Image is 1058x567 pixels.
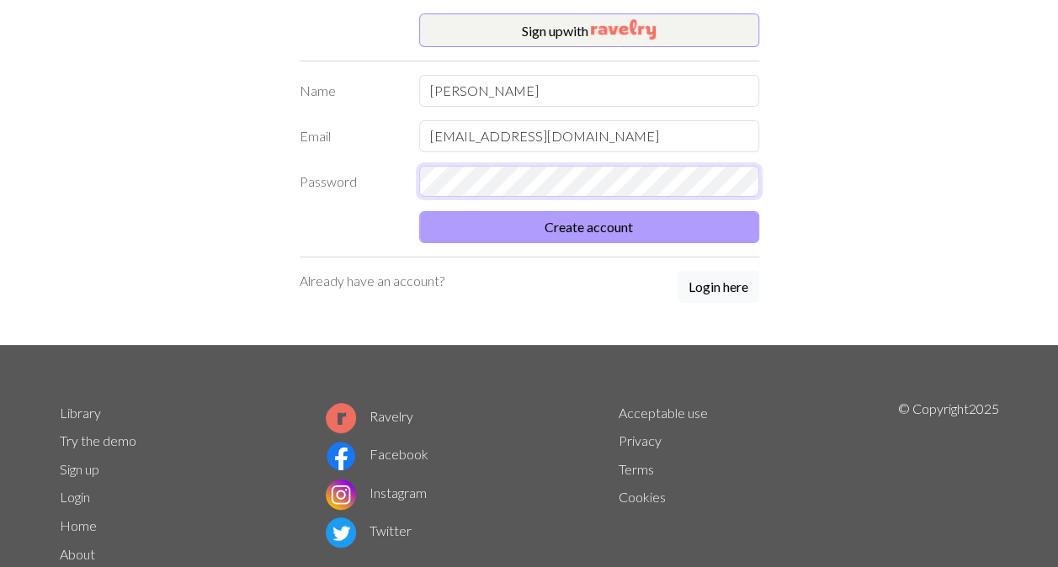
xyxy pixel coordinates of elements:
a: Login [60,489,90,505]
a: Privacy [619,432,662,448]
label: Name [290,75,410,107]
a: Instagram [326,485,427,501]
a: Library [60,405,101,421]
a: Try the demo [60,432,136,448]
a: Acceptable use [619,405,708,421]
label: Password [290,166,410,198]
a: Ravelry [326,408,413,424]
a: Twitter [326,522,412,538]
p: Already have an account? [300,271,444,291]
a: Home [60,517,97,533]
img: Twitter logo [326,517,356,548]
a: Terms [619,461,654,477]
a: Facebook [326,446,428,462]
button: Login here [678,271,759,303]
img: Ravelry logo [326,403,356,433]
img: Ravelry [591,19,656,40]
a: About [60,546,95,562]
label: Email [290,120,410,152]
button: Sign upwith [419,13,759,47]
a: Cookies [619,489,666,505]
img: Facebook logo [326,441,356,471]
a: Sign up [60,461,99,477]
button: Create account [419,211,759,243]
img: Instagram logo [326,480,356,510]
a: Login here [678,271,759,305]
